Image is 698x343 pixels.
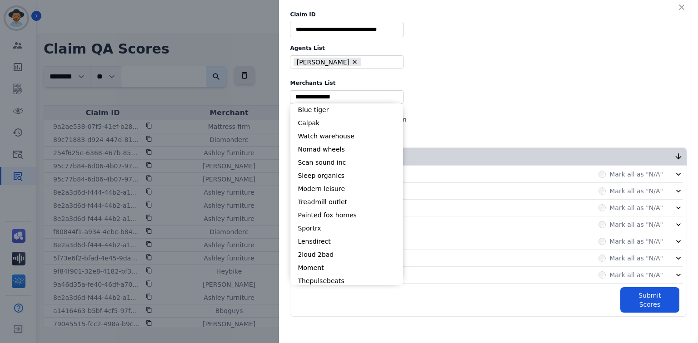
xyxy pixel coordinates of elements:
label: Mark all as "N/A" [609,186,663,196]
li: Blue tiger [290,103,403,117]
li: Lensdirect [290,235,403,248]
button: Remove Yalanda Boothbanks [351,59,358,65]
label: Agents List [290,44,687,52]
li: [PERSON_NAME] [294,58,361,66]
label: Mark all as "N/A" [609,220,663,229]
li: Sleep organics [290,169,403,182]
li: Modern leisure [290,182,403,196]
button: Submit Scores [620,287,679,313]
li: 2loud 2bad [290,248,403,261]
label: Mark all as "N/A" [609,203,663,212]
ul: selected options [292,92,401,102]
ul: selected options [292,57,398,68]
li: Calpak [290,117,403,130]
label: Merchants List [290,79,687,87]
label: Claim ID [290,11,687,18]
li: Watch warehouse [290,130,403,143]
label: Mark all as "N/A" [609,270,663,279]
label: Mark all as "N/A" [609,254,663,263]
li: Treadmill outlet [290,196,403,209]
div: Evaluator: [290,127,687,137]
li: Nomad wheels [290,143,403,156]
li: Painted fox homes [290,209,403,222]
li: Moment [290,261,403,274]
div: Evaluation Date: [290,115,687,124]
li: Scan sound inc [290,156,403,169]
li: Sportrx [290,222,403,235]
label: Mark all as "N/A" [609,237,663,246]
li: Thepulsebeats [290,274,403,288]
label: Mark all as "N/A" [609,170,663,179]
